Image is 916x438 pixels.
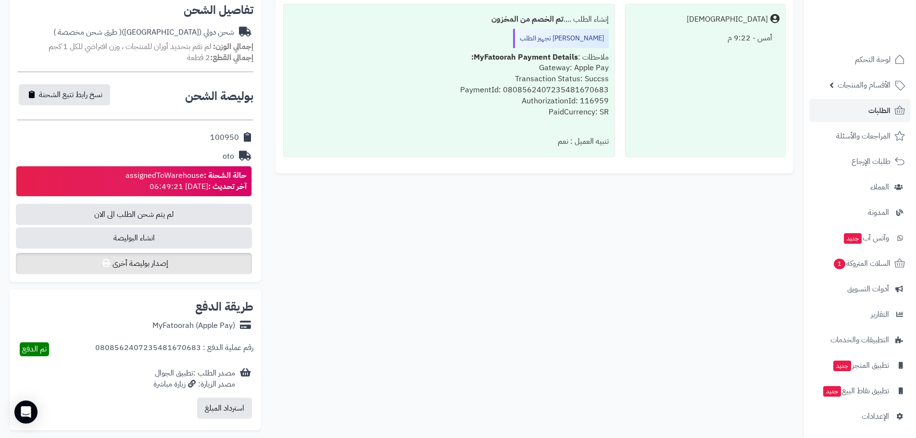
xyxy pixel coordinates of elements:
h2: بوليصة الشحن [185,90,253,102]
a: لوحة التحكم [809,48,910,71]
span: 1 [834,259,845,269]
span: أدوات التسويق [847,282,889,296]
h2: تفاصيل الشحن [17,4,253,16]
span: السلات المتروكة [833,257,891,270]
a: تطبيق المتجرجديد [809,354,910,377]
div: رقم عملية الدفع : 0808562407235481670683 [95,342,253,356]
span: التقارير [871,308,889,321]
span: لم تقم بتحديد أوزان للمنتجات ، وزن افتراضي للكل 1 كجم [49,41,211,52]
span: نسخ رابط تتبع الشحنة [39,89,102,100]
div: إنشاء الطلب .... [289,10,608,29]
h2: طريقة الدفع [195,301,253,313]
a: التطبيقات والخدمات [809,328,910,351]
div: assignedToWarehouse [DATE] 06:49:21 [125,170,247,192]
div: [PERSON_NAME] تجهيز الطلب [513,29,609,48]
a: التقارير [809,303,910,326]
small: 2 قطعة [187,52,253,63]
img: logo-2.png [851,25,907,46]
span: جديد [823,386,841,397]
span: تم الدفع [22,343,47,355]
span: لم يتم شحن الطلب الى الان [16,204,252,225]
span: وآتس آب [843,231,889,245]
div: شحن دولي ([GEOGRAPHIC_DATA]) [53,27,234,38]
a: وآتس آبجديد [809,226,910,250]
div: ملاحظات : Gateway: Apple Pay Transaction Status: Succss PaymentId: 0808562407235481670683 Authori... [289,48,608,133]
b: MyFatoorah Payment Details: [471,51,578,63]
a: المراجعات والأسئلة [809,125,910,148]
span: لوحة التحكم [855,53,891,66]
button: إصدار بوليصة أخرى [16,253,252,274]
div: أمس - 9:22 م [631,29,779,48]
div: تنبيه العميل : نعم [289,132,608,151]
div: oto [223,151,234,162]
a: السلات المتروكة1 [809,252,910,275]
span: جديد [844,233,862,244]
button: نسخ رابط تتبع الشحنة [19,84,110,105]
span: المراجعات والأسئلة [836,129,891,143]
span: التطبيقات والخدمات [830,333,889,347]
a: تطبيق نقاط البيعجديد [809,379,910,402]
strong: إجمالي الوزن: [213,41,253,52]
strong: إجمالي القطع: [210,52,253,63]
div: 100950 [210,132,239,143]
a: المدونة [809,201,910,224]
a: الطلبات [809,99,910,122]
span: الإعدادات [862,410,889,423]
a: طلبات الإرجاع [809,150,910,173]
span: المدونة [868,206,889,219]
span: انشاء البوليصة [16,227,252,249]
div: Open Intercom Messenger [14,400,38,424]
b: تم الخصم من المخزون [491,13,564,25]
span: الأقسام والمنتجات [838,78,891,92]
span: ( طرق شحن مخصصة ) [53,26,122,38]
span: جديد [833,361,851,371]
span: الطلبات [868,104,891,117]
span: تطبيق نقاط البيع [822,384,889,398]
span: تطبيق المتجر [832,359,889,372]
div: مصدر الطلب :تطبيق الجوال [153,368,235,390]
div: MyFatoorah (Apple Pay) [152,320,235,331]
div: مصدر الزيارة: زيارة مباشرة [153,379,235,390]
div: [DEMOGRAPHIC_DATA] [687,14,768,25]
span: العملاء [870,180,889,194]
a: أدوات التسويق [809,277,910,300]
a: العملاء [809,175,910,199]
button: استرداد المبلغ [197,398,252,419]
strong: آخر تحديث : [208,181,247,192]
span: طلبات الإرجاع [852,155,891,168]
a: الإعدادات [809,405,910,428]
strong: حالة الشحنة : [204,170,247,181]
